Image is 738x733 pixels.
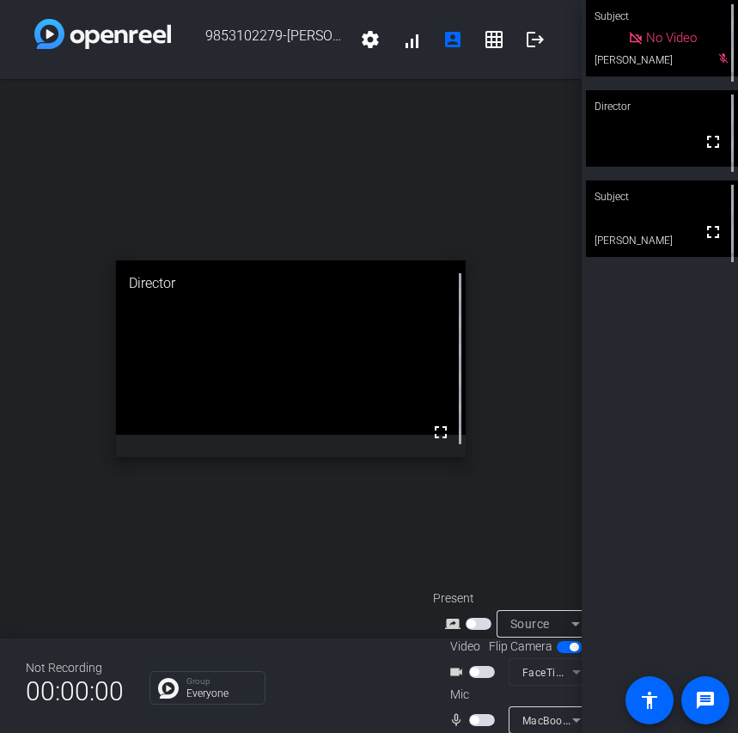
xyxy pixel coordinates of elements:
[360,29,381,50] mat-icon: settings
[450,638,480,656] span: Video
[703,222,723,242] mat-icon: fullscreen
[391,19,432,60] button: signal_cellular_alt
[484,29,504,50] mat-icon: grid_on
[116,260,465,307] div: Director
[646,30,697,46] span: No Video
[433,589,605,608] div: Present
[703,131,723,152] mat-icon: fullscreen
[433,686,605,704] div: Mic
[586,90,738,123] div: Director
[186,677,256,686] p: Group
[158,678,179,699] img: Chat Icon
[522,713,694,727] span: MacBook Air Microphone (Built-in)
[448,662,469,682] mat-icon: videocam_outline
[448,710,469,730] mat-icon: mic_none
[171,19,350,60] span: 9853102279-[PERSON_NAME] [PERSON_NAME]
[430,422,451,443] mat-icon: fullscreen
[186,688,256,699] p: Everyone
[639,690,660,711] mat-icon: accessibility
[695,690,716,711] mat-icon: message
[510,617,550,631] span: Source
[26,670,124,712] span: 00:00:00
[489,638,552,656] span: Flip Camera
[442,29,463,50] mat-icon: account_box
[26,659,124,677] div: Not Recording
[34,19,171,49] img: white-gradient.svg
[586,180,738,213] div: Subject
[525,29,546,50] mat-icon: logout
[445,614,466,634] mat-icon: screen_share_outline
